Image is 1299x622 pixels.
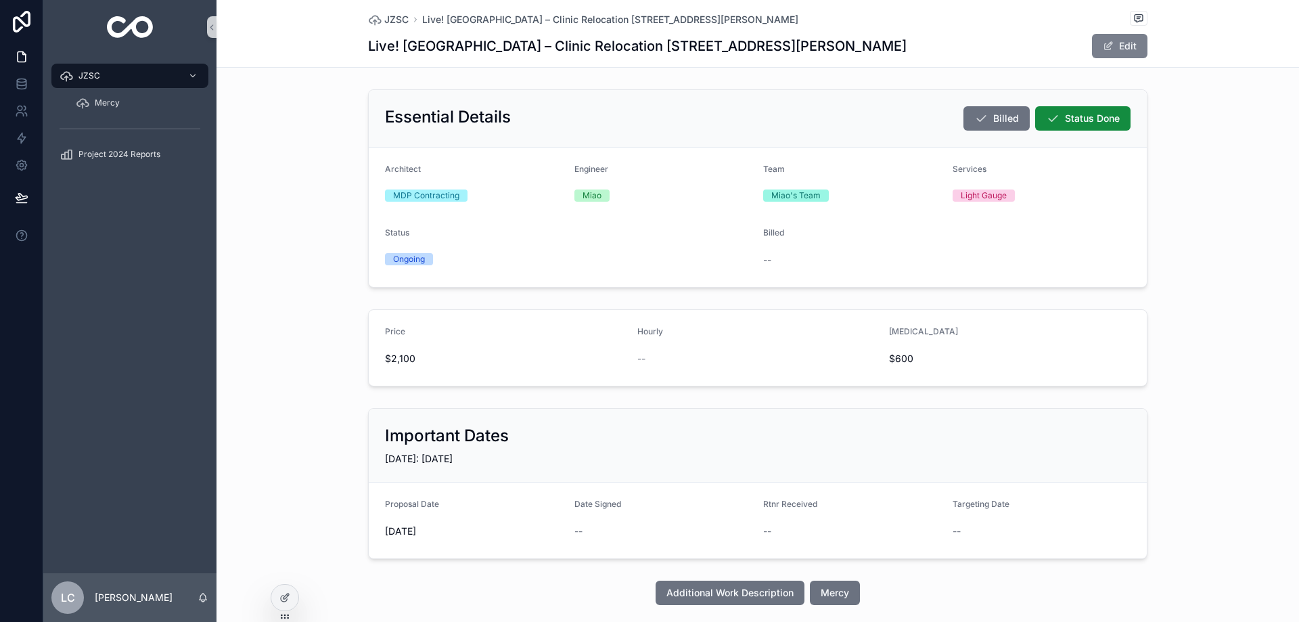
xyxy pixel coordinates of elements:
span: [DATE] [385,525,564,538]
h1: Live! [GEOGRAPHIC_DATA] – Clinic Relocation [STREET_ADDRESS][PERSON_NAME] [368,37,907,55]
span: Services [953,164,986,174]
span: JZSC [78,70,100,81]
span: Price [385,326,405,336]
span: Engineer [574,164,608,174]
span: Billed [993,112,1019,125]
a: JZSC [51,64,208,88]
a: JZSC [368,13,409,26]
img: App logo [107,16,154,38]
span: Additional Work Description [666,586,794,600]
span: JZSC [384,13,409,26]
span: [DATE]: [DATE] [385,453,453,464]
h2: Important Dates [385,425,509,447]
span: [MEDICAL_DATA] [889,326,958,336]
a: Project 2024 Reports [51,142,208,166]
button: Billed [963,106,1030,131]
span: $2,100 [385,352,626,365]
span: Mercy [821,586,849,600]
div: Miao's Team [771,190,821,202]
span: -- [637,352,645,365]
button: Additional Work Description [656,581,804,605]
button: Edit [1092,34,1147,58]
span: Team [763,164,785,174]
span: Mercy [95,97,120,108]
div: Light Gauge [961,190,1007,202]
span: Architect [385,164,421,174]
span: LC [61,590,75,606]
span: -- [763,525,771,538]
span: Status [385,227,409,238]
button: Status Done [1035,106,1131,131]
a: Live! [GEOGRAPHIC_DATA] – Clinic Relocation [STREET_ADDRESS][PERSON_NAME] [422,13,798,26]
span: $600 [889,352,1068,365]
div: scrollable content [43,54,216,184]
a: Mercy [68,91,208,115]
span: Billed [763,227,784,238]
div: Miao [583,190,601,202]
span: -- [574,525,583,538]
span: Hourly [637,326,663,336]
span: Proposal Date [385,499,439,509]
button: Mercy [810,581,860,605]
span: Date Signed [574,499,621,509]
div: Ongoing [393,253,425,265]
h2: Essential Details [385,106,511,128]
span: -- [953,525,961,538]
span: Project 2024 Reports [78,149,160,160]
span: -- [763,253,771,267]
div: MDP Contracting [393,190,459,202]
span: Status Done [1065,112,1120,125]
p: [PERSON_NAME] [95,591,173,604]
span: Rtnr Received [763,499,817,509]
span: Targeting Date [953,499,1009,509]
